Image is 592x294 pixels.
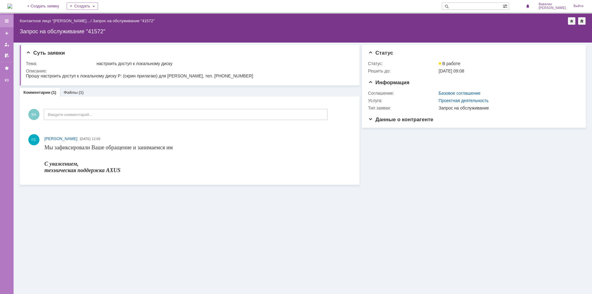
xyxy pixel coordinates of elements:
span: Статус [368,50,393,56]
span: 12:09 [92,137,101,141]
a: Перейти на домашнюю страницу [7,4,12,9]
a: Базовое соглашение [439,91,481,96]
div: Тема: [26,61,95,66]
span: [PERSON_NAME] [539,6,566,10]
span: Расширенный поиск [503,3,509,9]
div: Услуга: [368,98,438,103]
div: Запрос на обслуживание [439,106,577,110]
div: Статус: [368,61,438,66]
span: В работе [439,61,460,66]
span: Вавилин [539,2,566,6]
a: Файлы [64,90,78,95]
div: КЗ [2,78,12,83]
span: [DATE] [80,137,91,141]
div: Запрос на обслуживание "41572" [20,28,586,35]
a: Контактное лицо "[PERSON_NAME]… [20,19,91,23]
div: Запрос на обслуживание "41572" [93,19,155,23]
div: Создать [67,2,98,10]
a: Создать заявку [2,28,12,38]
div: (1) [51,90,56,95]
a: КЗ [2,76,12,85]
img: logo [7,4,12,9]
a: Мои заявки [2,39,12,49]
a: Мои согласования [2,51,12,60]
span: ВА [28,109,39,120]
div: Тип заявки: [368,106,438,110]
span: Суть заявки [26,50,65,56]
a: Проектная деятельность [439,98,489,103]
div: / [20,19,93,23]
a: Комментарии [23,90,51,95]
span: [PERSON_NAME] [44,136,77,141]
a: [PERSON_NAME] [44,136,77,142]
div: настроить доступ к локальному диску [97,61,350,66]
div: Решить до: [368,68,438,73]
span: Информация [368,80,409,85]
div: Сделать домашней страницей [578,17,586,25]
div: Добавить в избранное [568,17,575,25]
div: Описание: [26,68,351,73]
div: (1) [79,90,84,95]
div: Соглашение: [368,91,438,96]
span: [DATE] 09:08 [439,68,464,73]
span: Данные о контрагенте [368,117,434,122]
